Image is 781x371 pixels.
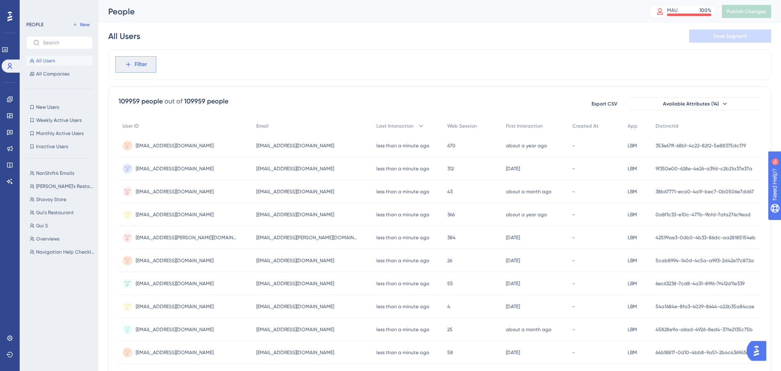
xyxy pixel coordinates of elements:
span: - [572,280,575,287]
span: [EMAIL_ADDRESS][DOMAIN_NAME] [136,303,214,310]
span: LBM [628,257,637,264]
time: less than a minute ago [376,235,429,240]
time: less than a minute ago [376,166,429,172]
span: Filter [134,60,147,69]
span: LBM [628,326,637,333]
span: New Users [36,104,59,110]
time: less than a minute ago [376,327,429,332]
span: 45828e9a-a6ad-4926-8ed4-37fe2135c75b [656,326,753,333]
span: Navigation Help Checklist Guides [36,249,94,255]
span: Need Help? [19,2,51,12]
button: New Users [26,102,93,112]
span: App [628,123,638,129]
span: - [572,211,575,218]
span: Overviews [36,236,59,242]
span: [EMAIL_ADDRESS][DOMAIN_NAME] [136,280,214,287]
time: less than a minute ago [376,212,429,218]
span: [EMAIL_ADDRESS][DOMAIN_NAME] [256,349,334,356]
span: 54a1684e-8fa3-4029-8644-a22b35a84cae [656,303,754,310]
span: [EMAIL_ADDRESS][DOMAIN_NAME] [256,165,334,172]
time: [DATE] [506,235,520,240]
div: All Users [108,30,140,42]
span: [EMAIL_ADDRESS][DOMAIN_NAME] [256,257,334,264]
span: 42599ae3-0db0-4b33-86dc-aa28185154eb [656,234,756,241]
span: Export CSV [592,101,617,107]
span: User ID [123,123,139,129]
span: - [572,188,575,195]
button: Publish Changes [722,5,771,18]
span: 4 [447,303,450,310]
span: 0a8f1c33-e10c-477b-9bfd-7afa276c9ead [656,211,751,218]
span: Publish Changes [727,8,766,15]
span: NonShift4 Emails [36,170,74,176]
div: 9+ [56,4,61,11]
span: 5cab8994-140d-4c5a-a993-2d42e17c872a [656,257,754,264]
button: Navigation Help Checklist Guides [26,247,98,257]
span: 353e67ff-68b1-4c22-82f2-5e88375dc179 [656,142,746,149]
span: Gui's Restaurant [36,209,74,216]
span: Shavoy Store [36,196,66,203]
div: 109959 people [184,96,228,106]
button: Gui's Restaurant [26,208,98,218]
span: [PERSON_NAME]'s Restaurant [36,183,94,190]
span: 384 [447,234,455,241]
span: [EMAIL_ADDRESS][DOMAIN_NAME] [136,211,214,218]
span: LBM [628,280,637,287]
span: Gui S [36,222,48,229]
time: [DATE] [506,166,520,172]
span: Monthly Active Users [36,130,84,137]
div: 100 % [699,7,711,14]
button: NonShift4 Emails [26,168,98,178]
button: Shavoy Store [26,195,98,204]
time: about a year ago [506,212,547,218]
time: less than a minute ago [376,258,429,263]
button: Overviews [26,234,98,244]
button: Save Segment [689,30,771,43]
span: Weekly Active Users [36,117,82,124]
span: 55 [447,280,453,287]
span: - [572,257,575,264]
span: New [80,21,90,28]
span: [EMAIL_ADDRESS][DOMAIN_NAME] [256,280,334,287]
div: People [108,6,629,17]
span: LBM [628,211,637,218]
span: LBM [628,188,637,195]
span: [EMAIL_ADDRESS][PERSON_NAME][DOMAIN_NAME] [256,234,359,241]
time: less than a minute ago [376,304,429,309]
span: 25 [447,326,453,333]
span: 312 [447,165,454,172]
span: 58 [447,349,453,356]
span: Web Session [447,123,477,129]
span: LBM [628,165,637,172]
button: Monthly Active Users [26,128,93,138]
span: 6ec63238-7cd8-4a31-89f6-7f412d11e339 [656,280,745,287]
span: 670 [447,142,455,149]
span: 26 [447,257,452,264]
button: Gui S [26,221,98,231]
time: [DATE] [506,281,520,286]
button: Weekly Active Users [26,115,93,125]
span: [EMAIL_ADDRESS][DOMAIN_NAME] [136,142,214,149]
time: less than a minute ago [376,143,429,149]
time: [DATE] [506,304,520,309]
span: 9f350e00-628e-4e26-a39d-c2b21a37e37a [656,165,752,172]
span: All Companies [36,71,69,77]
time: about a month ago [506,189,551,195]
button: Export CSV [584,97,625,110]
time: less than a minute ago [376,189,429,195]
button: All Users [26,56,93,66]
span: [EMAIL_ADDRESS][DOMAIN_NAME] [256,211,334,218]
span: 38b67771-eca0-4a1f-bec7-0b0506e7dd67 [656,188,754,195]
button: All Companies [26,69,93,79]
span: LBM [628,142,637,149]
span: Save Segment [713,33,747,39]
button: Inactive Users [26,142,93,151]
span: [EMAIL_ADDRESS][DOMAIN_NAME] [136,257,214,264]
time: [DATE] [506,258,520,263]
span: LBM [628,349,637,356]
span: [EMAIL_ADDRESS][PERSON_NAME][DOMAIN_NAME] [136,234,238,241]
input: Search [43,40,86,46]
span: - [572,142,575,149]
span: DistinctId [656,123,679,129]
div: MAU [667,7,678,14]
